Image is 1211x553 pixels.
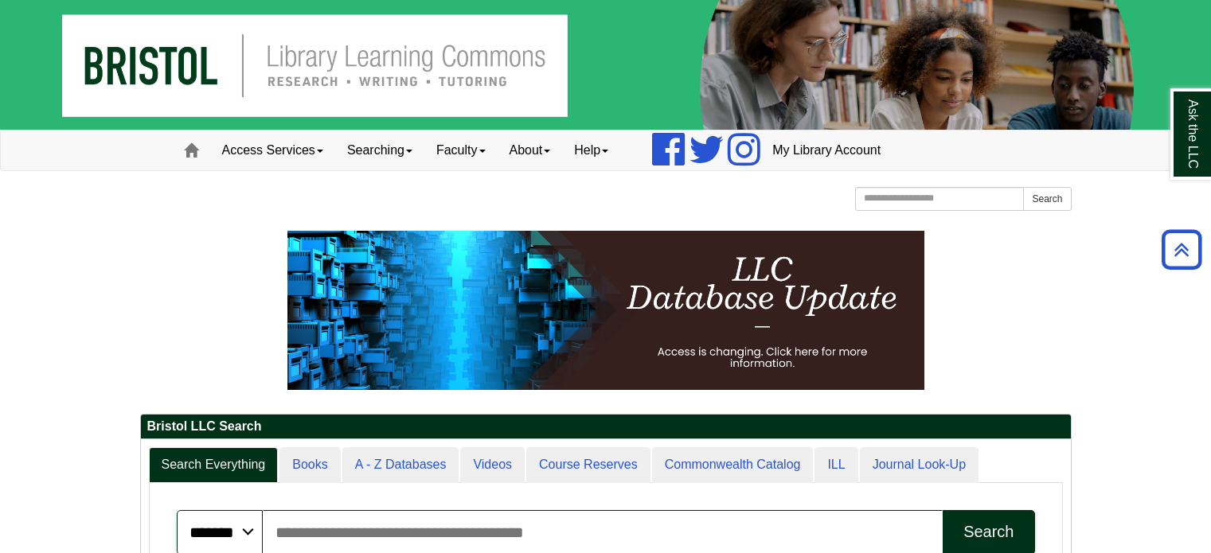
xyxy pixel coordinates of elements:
[424,130,498,170] a: Faculty
[562,130,620,170] a: Help
[335,130,424,170] a: Searching
[287,231,924,390] img: HTML tutorial
[814,447,857,483] a: ILL
[1023,187,1071,211] button: Search
[760,130,893,170] a: My Library Account
[652,447,814,483] a: Commonwealth Catalog
[498,130,563,170] a: About
[963,523,1014,541] div: Search
[141,415,1071,439] h2: Bristol LLC Search
[1156,239,1207,260] a: Back to Top
[460,447,525,483] a: Videos
[149,447,279,483] a: Search Everything
[210,130,335,170] a: Access Services
[860,447,979,483] a: Journal Look-Up
[526,447,650,483] a: Course Reserves
[279,447,340,483] a: Books
[342,447,459,483] a: A - Z Databases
